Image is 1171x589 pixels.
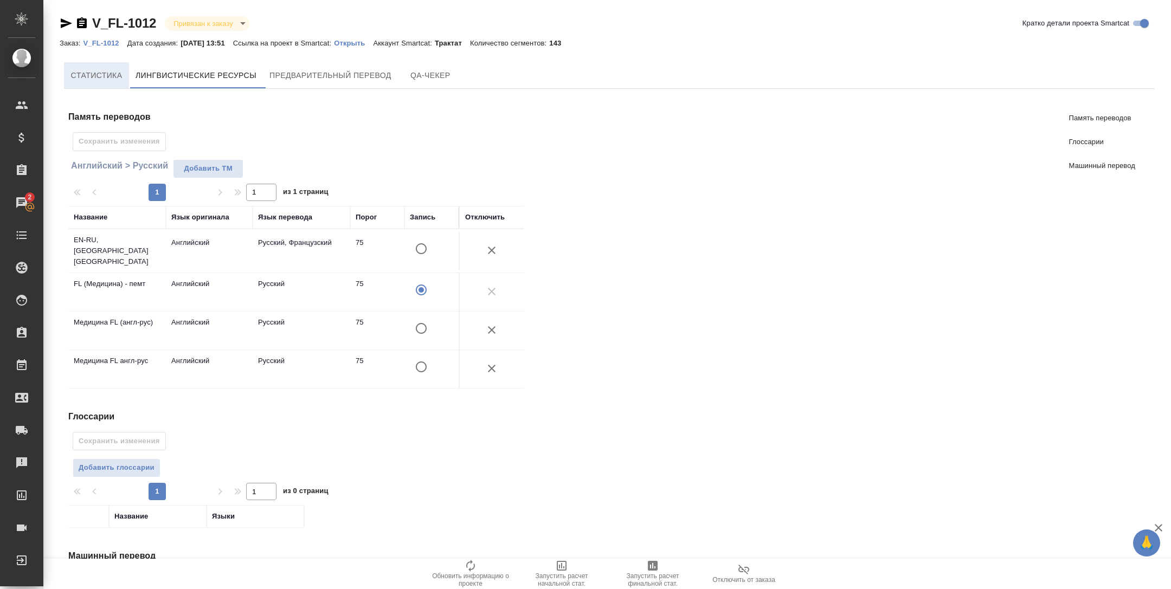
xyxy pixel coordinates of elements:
[233,39,334,47] p: Ссылка на проект в Smartcat:
[1060,106,1144,130] a: Память переводов
[171,212,229,223] div: Язык оригинала
[68,229,166,273] td: EN-RU, [GEOGRAPHIC_DATA] [GEOGRAPHIC_DATA]
[283,185,329,201] span: из 1 страниц
[92,16,156,30] a: V_FL-1012
[166,232,253,270] td: Английский
[1060,154,1144,178] a: Машинный перевод
[1022,18,1129,29] span: Кратко детали проекта Smartcat
[350,232,404,270] td: 75
[356,212,377,223] div: Порог
[258,237,345,248] p: Русский, Французский
[258,355,345,366] p: Русский
[1069,160,1135,171] span: Машинный перевод
[374,39,435,47] p: Аккаунт Smartcat:
[614,572,692,587] span: Запустить расчет финальной стат.
[404,69,456,82] span: QA-чекер
[166,350,253,388] td: Английский
[1060,130,1144,154] a: Глоссарии
[68,111,532,124] h4: Память переводов
[334,39,373,47] p: Открыть
[258,279,345,289] p: Русский
[3,189,41,216] a: 2
[68,410,532,423] h4: Глоссарии
[74,212,107,223] div: Название
[68,549,532,562] h4: Машинный перевод
[523,572,601,587] span: Запустить расчет начальной стат.
[432,572,510,587] span: Обновить информацию о проекте
[73,458,160,477] button: Добавить глоссарии
[1069,113,1135,124] span: Память переводов
[166,273,253,311] td: Английский
[712,576,775,584] span: Отключить от заказа
[549,39,569,47] p: 143
[1069,137,1135,147] span: Глоссарии
[465,212,505,223] div: Отключить
[435,39,470,47] p: Трактат
[68,350,166,388] td: Медицина FL англ-рус
[516,559,607,589] button: Запустить расчет начальной стат.
[75,17,88,30] button: Скопировать ссылку
[212,511,235,522] div: Языки
[170,19,236,28] button: Привязан к заказу
[179,163,237,175] span: Добавить TM
[258,317,345,328] p: Русский
[350,312,404,349] td: 75
[350,273,404,311] td: 75
[269,69,391,82] span: Предварительный перевод
[83,39,127,47] p: V_FL-1012
[173,159,243,178] button: Добавить TM
[334,38,373,47] a: Открыть
[21,192,38,203] span: 2
[136,69,256,82] span: Лингвистические ресурсы
[258,212,312,223] div: Язык перевода
[283,484,329,500] span: из 0 страниц
[425,559,516,589] button: Обновить информацию о проекте
[60,39,83,47] p: Заказ:
[165,16,249,31] div: Привязан к заказу
[127,39,181,47] p: Дата создания:
[1133,529,1160,556] button: 🙏
[410,212,435,223] div: Запись
[181,39,233,47] p: [DATE] 13:51
[698,559,789,589] button: Отключить от заказа
[83,38,127,47] a: V_FL-1012
[70,69,123,82] span: Cтатистика
[607,559,698,589] button: Запустить расчет финальной стат.
[114,511,148,522] div: Название
[166,312,253,349] td: Английский
[470,39,549,47] p: Количество сегментов:
[79,462,155,474] span: Добавить глоссарии
[68,273,166,311] td: FL (Медицина) - пемт
[60,17,73,30] button: Скопировать ссылку для ЯМессенджера
[68,312,166,349] td: Медицина FL (англ-рус)
[350,350,404,388] td: 75
[1137,532,1156,554] span: 🙏
[68,159,168,172] span: Английский > Русский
